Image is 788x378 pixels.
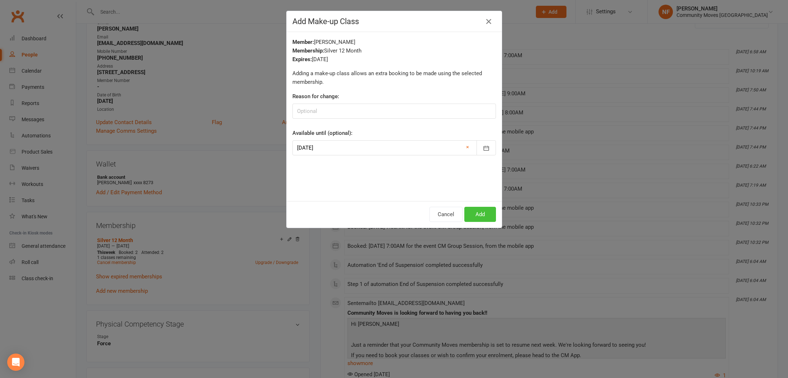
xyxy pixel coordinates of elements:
[292,69,496,86] p: Adding a make-up class allows an extra booking to be made using the selected membership.
[292,46,496,55] div: Silver 12 Month
[429,207,463,222] button: Cancel
[7,354,24,371] div: Open Intercom Messenger
[292,17,496,26] h4: Add Make-up Class
[292,92,339,101] label: Reason for change:
[292,129,352,137] label: Available until (optional):
[483,16,495,27] button: Close
[292,104,496,119] input: Optional
[292,39,314,45] strong: Member:
[466,143,469,151] a: ×
[292,56,312,63] strong: Expires:
[292,55,496,64] div: [DATE]
[292,38,496,46] div: [PERSON_NAME]
[292,47,324,54] strong: Membership:
[464,207,496,222] button: Add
